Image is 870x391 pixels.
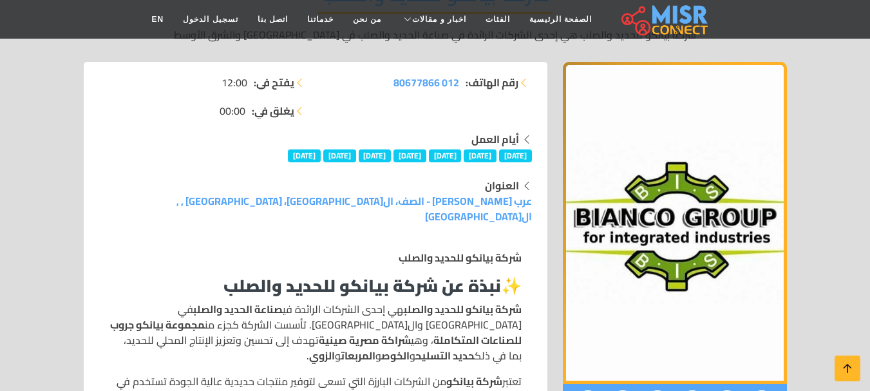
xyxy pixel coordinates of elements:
[109,276,522,296] h3: ✨
[298,7,343,32] a: خدماتنا
[223,270,501,301] strong: نبذة عن شركة بيانكو للحديد والصلب
[341,346,375,365] strong: المربعات
[429,149,462,162] span: [DATE]
[466,75,518,90] strong: رقم الهاتف:
[309,346,335,365] strong: الزوي
[485,176,519,195] strong: العنوان
[393,73,459,92] span: 012 80677866
[222,75,247,90] span: 12:00
[323,149,356,162] span: [DATE]
[173,7,247,32] a: تسجيل الدخول
[415,346,475,365] strong: حديد التسليح
[476,7,520,32] a: الفئات
[393,149,426,162] span: [DATE]
[252,103,294,119] strong: يغلق في:
[621,3,708,35] img: main.misr_connect
[446,372,502,391] strong: شركة بيانكو
[319,330,411,350] strong: شراكة مصرية صينية
[391,7,476,32] a: اخبار و مقالات
[563,62,787,384] img: شركة بيانكو للحديد والصلب
[193,300,283,319] strong: صناعة الحديد والصلب
[142,7,174,32] a: EN
[499,149,532,162] span: [DATE]
[404,300,522,319] strong: شركة بيانكو للحديد والصلب
[176,191,532,226] a: عرب [PERSON_NAME] - الصف، ال[GEOGRAPHIC_DATA]، [GEOGRAPHIC_DATA] , , ال[GEOGRAPHIC_DATA]
[520,7,601,32] a: الصفحة الرئيسية
[220,103,245,119] span: 00:00
[343,7,391,32] a: من نحن
[109,301,522,363] p: هي إحدى الشركات الرائدة في في [GEOGRAPHIC_DATA] وال[GEOGRAPHIC_DATA]. تأسست الشركة كجزء من ، وهي ...
[248,7,298,32] a: اتصل بنا
[110,315,522,350] strong: مجموعة بيانكو جروب للصناعات المتكاملة
[381,346,410,365] strong: الخوص
[471,129,519,149] strong: أيام العمل
[412,14,466,25] span: اخبار و مقالات
[464,149,496,162] span: [DATE]
[359,149,392,162] span: [DATE]
[563,62,787,384] div: 1 / 1
[288,149,321,162] span: [DATE]
[254,75,294,90] strong: يفتح في:
[399,248,522,267] strong: شركة بيانكو للحديد والصلب
[393,75,459,90] a: 012 80677866
[84,27,787,43] p: شركة بيانكو للحديد والصلب هي إحدى الشركات الرائدة في صناعة الحديد والصلب في [GEOGRAPHIC_DATA] وال...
